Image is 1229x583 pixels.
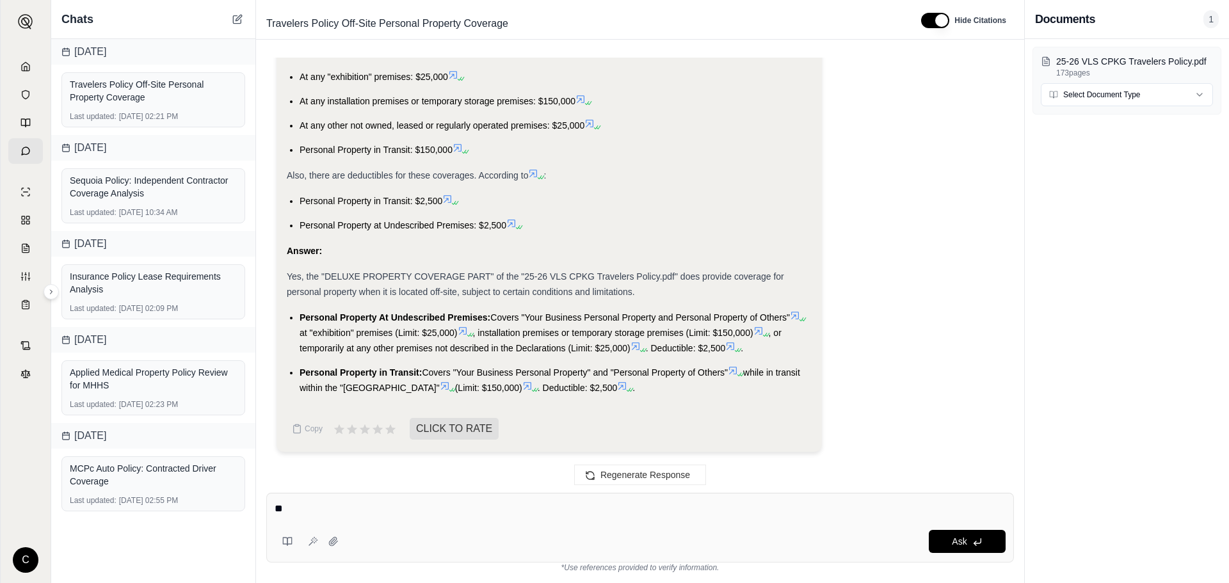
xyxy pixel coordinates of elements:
span: at "exhibition" premises (Limit: $25,000) [300,328,458,338]
a: Contract Analysis [8,333,43,358]
button: Regenerate Response [574,465,706,485]
span: Yes, the "DELUXE PROPERTY COVERAGE PART" of the "25-26 VLS CPKG Travelers Policy.pdf" does provid... [287,271,784,297]
span: . Deductible: $2,500 [646,343,726,353]
span: Regenerate Response [600,470,690,480]
span: Last updated: [70,399,116,410]
span: Last updated: [70,495,116,506]
div: Applied Medical Property Policy Review for MHHS [70,366,237,392]
span: Personal Property at Undescribed Premises: $2,500 [300,220,506,230]
div: C [13,547,38,573]
span: Last updated: [70,111,116,122]
span: . [632,383,635,393]
div: [DATE] [51,231,255,257]
div: [DATE] 02:09 PM [70,303,237,314]
span: At any installation premises or temporary storage premises: $150,000 [300,96,575,106]
div: [DATE] 02:23 PM [70,399,237,410]
span: Chats [61,10,93,28]
a: Prompt Library [8,110,43,136]
span: Personal Property At Undescribed Premises: [300,312,490,323]
div: [DATE] [51,327,255,353]
span: Personal Property in Transit: $150,000 [300,145,453,155]
button: Expand sidebar [13,9,38,35]
a: Legal Search Engine [8,361,43,387]
span: CLICK TO RATE [410,418,499,440]
div: [DATE] [51,135,255,161]
a: Single Policy [8,179,43,205]
p: 173 pages [1056,68,1213,78]
button: 25-26 VLS CPKG Travelers Policy.pdf173pages [1041,55,1213,78]
button: Ask [929,530,1006,553]
strong: Answer: [287,246,322,256]
div: [DATE] 02:55 PM [70,495,237,506]
span: . Deductible: $2,500 [538,383,618,393]
div: [DATE] 02:21 PM [70,111,237,122]
button: New Chat [230,12,245,27]
a: Custom Report [8,264,43,289]
div: *Use references provided to verify information. [266,563,1014,573]
span: Last updated: [70,303,116,314]
span: , or temporarily at any other premises not described in the Declarations (Limit: $25,000) [300,328,782,353]
span: Also, there are deductibles for these coverages. According to [287,170,528,180]
a: Documents Vault [8,82,43,108]
span: while in transit within the "[GEOGRAPHIC_DATA]" [300,367,800,393]
p: 25-26 VLS CPKG Travelers Policy.pdf [1056,55,1213,68]
a: Home [8,54,43,79]
div: [DATE] [51,39,255,65]
a: Coverage Table [8,292,43,317]
span: 1 [1203,10,1219,28]
div: [DATE] 10:34 AM [70,207,237,218]
span: , installation premises or temporary storage premises (Limit: $150,000) [473,328,753,338]
span: . [741,343,743,353]
a: Policy Comparisons [8,207,43,233]
img: Expand sidebar [18,14,33,29]
span: (Limit: $150,000) [455,383,522,393]
div: MCPc Auto Policy: Contracted Driver Coverage [70,462,237,488]
span: Covers "Your Business Personal Property" and "Personal Property of Others" [422,367,728,378]
span: At any other not owned, leased or regularly operated premises: $25,000 [300,120,584,131]
span: Hide Citations [954,15,1006,26]
span: Covers "Your Business Personal Property and Personal Property of Others" [490,312,790,323]
span: Copy [305,424,323,434]
span: : [543,170,546,180]
div: Insurance Policy Lease Requirements Analysis [70,270,237,296]
span: Ask [952,536,967,547]
span: Personal Property in Transit: $2,500 [300,196,442,206]
a: Claim Coverage [8,236,43,261]
span: Last updated: [70,207,116,218]
div: [DATE] [51,423,255,449]
button: Expand sidebar [44,284,59,299]
button: Copy [287,416,328,442]
div: Sequoia Policy: Independent Contractor Coverage Analysis [70,174,237,200]
h3: Documents [1035,10,1095,28]
span: At any "exhibition" premises: $25,000 [300,72,448,82]
a: Chat [8,138,43,164]
div: Travelers Policy Off-Site Personal Property Coverage [70,78,237,104]
span: Personal Property in Transit: [300,367,422,378]
div: Edit Title [261,13,906,34]
span: Travelers Policy Off-Site Personal Property Coverage [261,13,513,34]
